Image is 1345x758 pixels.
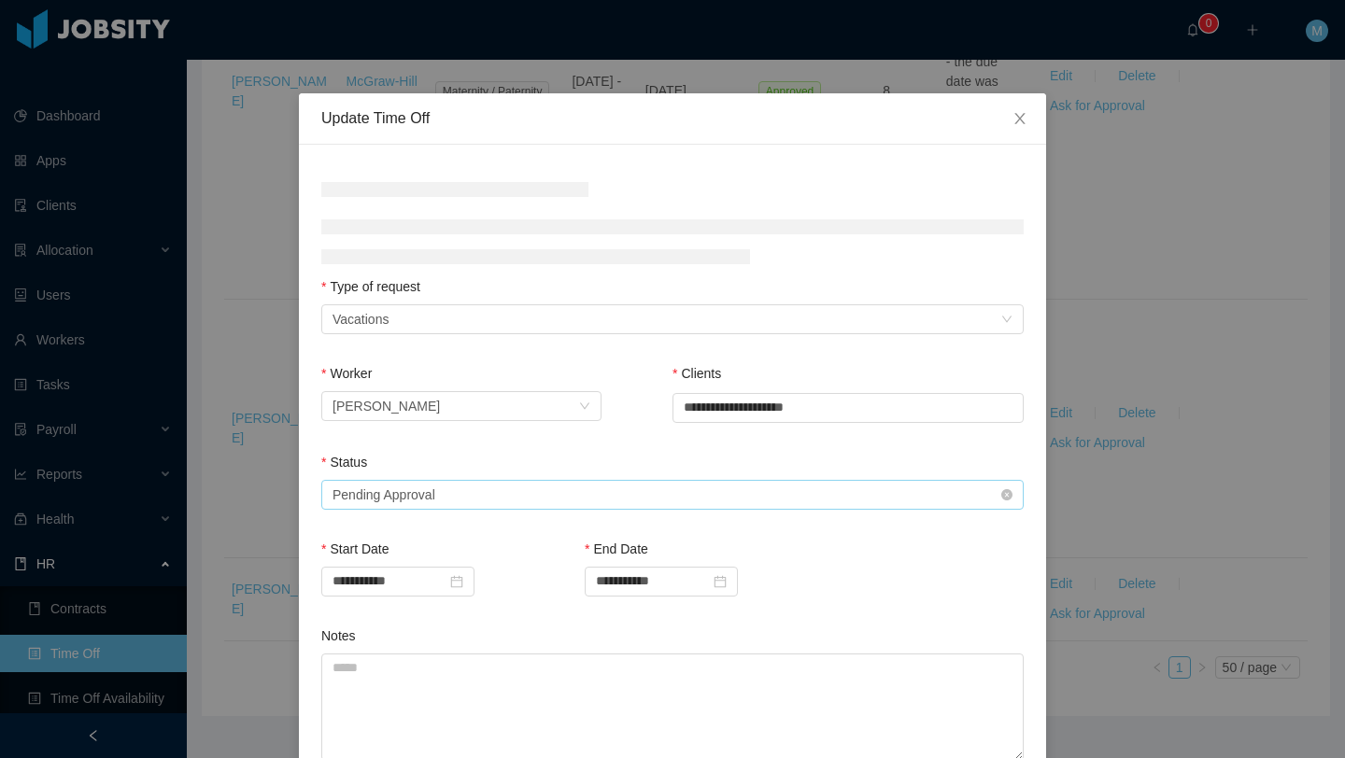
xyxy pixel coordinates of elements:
[994,93,1046,146] button: Close
[714,575,727,588] i: icon: calendar
[585,541,648,556] label: End Date
[321,455,367,470] label: Status
[672,366,721,381] label: Clients
[321,279,420,294] label: Type of request
[321,628,356,643] label: Notes
[1012,111,1027,126] i: icon: close
[321,108,1024,129] div: Update Time Off
[333,392,440,420] div: Louis Cailleux
[1001,489,1012,500] i: icon: close-circle
[333,481,435,509] div: Pending Approval
[321,541,389,556] label: Start Date
[450,575,463,588] i: icon: calendar
[321,366,372,381] label: Worker
[333,305,389,333] div: Vacations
